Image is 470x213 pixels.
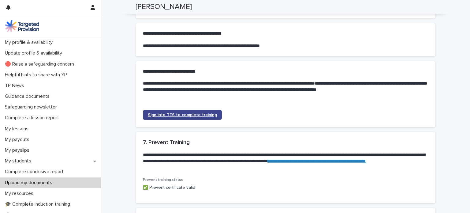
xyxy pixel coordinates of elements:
[143,110,222,120] a: Sign into TES to complete training
[2,83,29,89] p: TP News
[143,139,190,146] h2: 7. Prevent Training
[2,180,57,186] p: Upload my documents
[2,201,75,207] p: 🎓 Complete induction training
[2,158,36,164] p: My students
[2,169,69,175] p: Complete conclusive report
[143,178,183,182] span: Prevent training status
[2,61,79,67] p: 🔴 Raise a safeguarding concern
[2,50,67,56] p: Update profile & availability
[2,72,72,78] p: Helpful hints to share with YP
[2,115,64,121] p: Complete a lesson report
[2,126,33,132] p: My lessons
[2,191,38,196] p: My resources
[2,104,62,110] p: Safeguarding newsletter
[148,113,217,117] span: Sign into TES to complete training
[2,93,54,99] p: Guidance documents
[2,40,58,45] p: My profile & availability
[143,184,428,191] p: ✅ Prevent certificate valid
[2,137,34,143] p: My payouts
[5,20,39,32] img: M5nRWzHhSzIhMunXDL62
[2,147,34,153] p: My payslips
[136,2,192,11] h2: [PERSON_NAME]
